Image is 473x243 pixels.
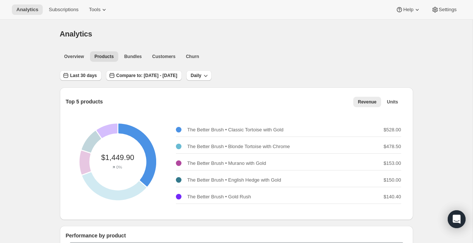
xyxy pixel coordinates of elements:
button: Settings [427,4,461,15]
p: The Better Brush • Murano with Gold [187,160,266,167]
p: The Better Brush • Blonde Tortoise with Chrome [187,143,290,150]
button: Analytics [12,4,43,15]
p: $150.00 [384,176,401,184]
p: Top 5 products [66,98,103,105]
span: Analytics [16,7,38,13]
button: Last 30 days [60,70,102,81]
span: Tools [89,7,100,13]
span: Revenue [358,99,376,105]
p: $140.40 [384,193,401,201]
span: Settings [439,7,457,13]
p: Performance by product [66,232,407,239]
p: The Better Brush • Gold Rush [187,193,251,201]
span: Last 30 days [70,73,97,79]
p: $478.50 [384,143,401,150]
span: Units [387,99,398,105]
p: The Better Brush • Classic Tortoise with Gold [187,126,284,134]
span: Bundles [124,54,142,60]
span: Churn [186,54,199,60]
button: Daily [186,70,212,81]
p: $153.00 [384,160,401,167]
span: Products [94,54,114,60]
button: Help [391,4,425,15]
span: Help [403,7,413,13]
div: Open Intercom Messenger [448,210,466,228]
button: Compare to: [DATE] - [DATE] [106,70,182,81]
button: Subscriptions [44,4,83,15]
span: Compare to: [DATE] - [DATE] [116,73,177,79]
p: The Better Brush • English Hedge with Gold [187,176,281,184]
span: Customers [152,54,176,60]
span: Analytics [60,30,92,38]
span: Subscriptions [49,7,78,13]
button: Tools [84,4,112,15]
p: $528.00 [384,126,401,134]
span: Daily [191,73,202,79]
span: Overview [64,54,84,60]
